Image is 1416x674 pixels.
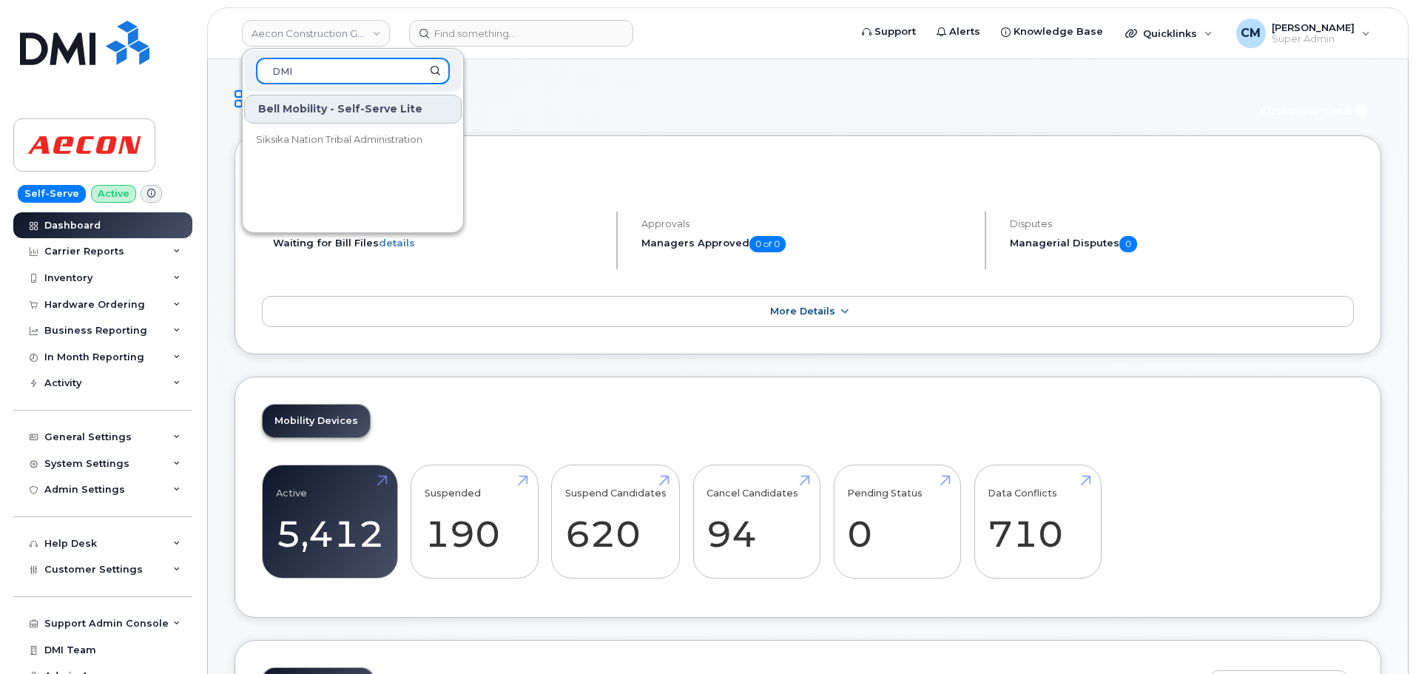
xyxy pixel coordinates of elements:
[641,218,972,229] h4: Approvals
[749,236,786,252] span: 0 of 0
[988,473,1088,570] a: Data Conflicts 710
[1010,236,1354,252] h5: Managerial Disputes
[263,405,370,437] a: Mobility Devices
[1010,218,1354,229] h4: Disputes
[262,163,1354,185] h2: [DATE] Billing Cycle
[425,473,525,570] a: Suspended 190
[244,95,462,124] div: Bell Mobility - Self-Serve Lite
[770,306,835,317] span: More Details
[1119,236,1137,252] span: 0
[276,473,384,570] a: Active 5,412
[847,473,947,570] a: Pending Status 0
[641,236,972,252] h5: Managers Approved
[379,237,415,249] a: details
[256,132,422,147] span: Siksika Nation Tribal Administration
[244,125,462,155] a: Siksika Nation Tribal Administration
[1248,98,1381,124] button: Customer Card
[235,86,1241,112] h1: Dashboard
[707,473,806,570] a: Cancel Candidates 94
[256,58,450,84] input: Search
[565,473,667,570] a: Suspend Candidates 620
[273,236,604,250] li: Waiting for Bill Files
